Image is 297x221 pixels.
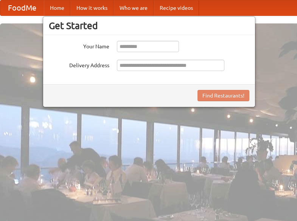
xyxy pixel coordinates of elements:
[70,0,114,15] a: How it works
[44,0,70,15] a: Home
[197,90,249,101] button: Find Restaurants!
[49,60,109,69] label: Delivery Address
[49,20,249,31] h3: Get Started
[154,0,199,15] a: Recipe videos
[0,0,44,15] a: FoodMe
[114,0,154,15] a: Who we are
[49,41,109,50] label: Your Name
